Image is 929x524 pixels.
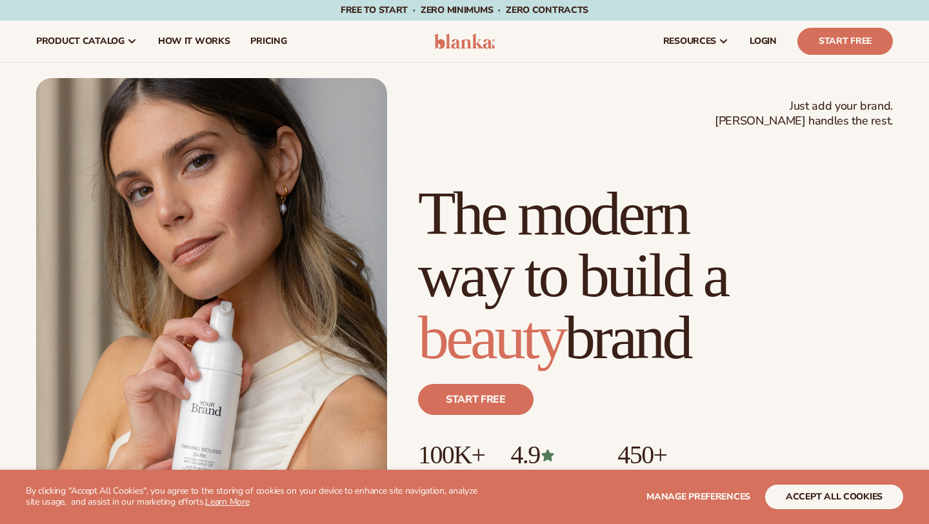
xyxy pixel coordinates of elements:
[250,36,286,46] span: pricing
[797,28,893,55] a: Start Free
[765,485,903,509] button: accept all cookies
[240,21,297,62] a: pricing
[158,36,230,46] span: How It Works
[434,34,495,49] img: logo
[750,36,777,46] span: LOGIN
[510,441,592,469] p: 4.9
[205,496,249,508] a: Learn More
[26,21,148,62] a: product catalog
[646,490,750,503] span: Manage preferences
[663,36,716,46] span: resources
[148,21,241,62] a: How It Works
[418,384,534,415] a: Start free
[653,21,739,62] a: resources
[715,99,893,129] span: Just add your brand. [PERSON_NAME] handles the rest.
[418,441,484,469] p: 100K+
[418,183,893,368] h1: The modern way to build a brand
[617,441,715,469] p: 450+
[341,4,588,16] span: Free to start · ZERO minimums · ZERO contracts
[36,36,125,46] span: product catalog
[36,78,387,521] img: Female holding tanning mousse.
[418,303,564,372] span: beauty
[646,485,750,509] button: Manage preferences
[739,21,787,62] a: LOGIN
[26,486,485,508] p: By clicking "Accept All Cookies", you agree to the storing of cookies on your device to enhance s...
